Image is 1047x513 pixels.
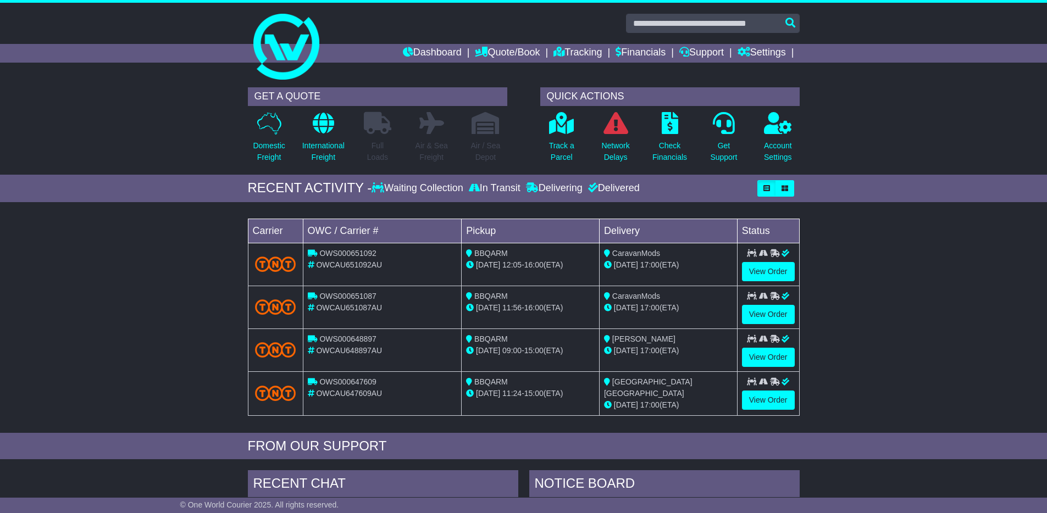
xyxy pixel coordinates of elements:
span: OWCAU651092AU [316,260,382,269]
div: In Transit [466,182,523,194]
div: (ETA) [604,259,733,271]
span: 17:00 [640,346,660,355]
a: NetworkDelays [601,111,630,169]
span: [DATE] [476,389,500,398]
p: Account Settings [764,140,792,163]
div: Delivering [523,182,585,194]
span: 11:24 [502,389,522,398]
p: Check Financials [652,140,687,163]
div: (ETA) [604,345,733,356]
div: - (ETA) [466,259,595,271]
span: 17:00 [640,400,660,409]
a: View Order [742,391,795,410]
a: View Order [742,262,795,281]
div: NOTICE BOARD [529,470,800,500]
a: View Order [742,348,795,367]
a: Settings [738,44,786,63]
span: [DATE] [614,303,638,312]
a: Quote/Book [475,44,540,63]
span: 15:00 [524,346,544,355]
td: OWC / Carrier # [303,219,462,243]
span: [DATE] [476,346,500,355]
a: GetSupport [710,111,738,169]
a: Tracking [553,44,602,63]
td: Carrier [248,219,303,243]
span: OWS000647609 [319,377,376,386]
div: Waiting Collection [372,182,466,194]
p: Air & Sea Freight [416,140,448,163]
span: OWCAU651087AU [316,303,382,312]
a: CheckFinancials [652,111,688,169]
div: RECENT CHAT [248,470,518,500]
span: 16:00 [524,303,544,312]
img: TNT_Domestic.png [255,342,296,357]
a: Dashboard [403,44,462,63]
a: View Order [742,305,795,324]
div: QUICK ACTIONS [540,87,800,106]
span: BBQARM [474,377,508,386]
span: 11:56 [502,303,522,312]
span: [DATE] [476,303,500,312]
p: Domestic Freight [253,140,285,163]
span: [DATE] [614,346,638,355]
span: © One World Courier 2025. All rights reserved. [180,500,339,509]
div: GET A QUOTE [248,87,507,106]
td: Delivery [599,219,737,243]
p: Get Support [710,140,737,163]
span: OWCAU648897AU [316,346,382,355]
span: OWS000648897 [319,334,376,343]
span: BBQARM [474,249,508,258]
span: [DATE] [476,260,500,269]
span: OWCAU647609AU [316,389,382,398]
div: - (ETA) [466,302,595,314]
p: International Freight [302,140,345,163]
p: Air / Sea Depot [471,140,501,163]
td: Status [737,219,799,243]
span: 12:05 [502,260,522,269]
span: 17:00 [640,260,660,269]
span: 09:00 [502,346,522,355]
div: - (ETA) [466,388,595,399]
span: [DATE] [614,260,638,269]
a: InternationalFreight [302,111,345,169]
span: 16:00 [524,260,544,269]
span: BBQARM [474,334,508,343]
a: DomesticFreight [252,111,285,169]
span: 15:00 [524,389,544,398]
img: TNT_Domestic.png [255,386,296,400]
div: (ETA) [604,399,733,411]
p: Track a Parcel [549,140,574,163]
span: [PERSON_NAME] [612,334,675,343]
span: OWS000651087 [319,292,376,300]
span: [GEOGRAPHIC_DATA] [GEOGRAPHIC_DATA] [604,377,693,398]
span: CaravanMods [612,249,660,258]
div: - (ETA) [466,345,595,356]
div: RECENT ACTIVITY - [248,180,372,196]
span: 17:00 [640,303,660,312]
p: Full Loads [364,140,391,163]
span: OWS000651092 [319,249,376,258]
div: FROM OUR SUPPORT [248,438,800,454]
td: Pickup [462,219,600,243]
p: Network Delays [601,140,629,163]
a: Track aParcel [549,111,575,169]
div: Delivered [585,182,640,194]
a: AccountSettings [763,111,793,169]
span: [DATE] [614,400,638,409]
a: Financials [616,44,666,63]
span: CaravanMods [612,292,660,300]
div: (ETA) [604,302,733,314]
a: Support [679,44,724,63]
img: TNT_Domestic.png [255,299,296,314]
img: TNT_Domestic.png [255,256,296,271]
span: BBQARM [474,292,508,300]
